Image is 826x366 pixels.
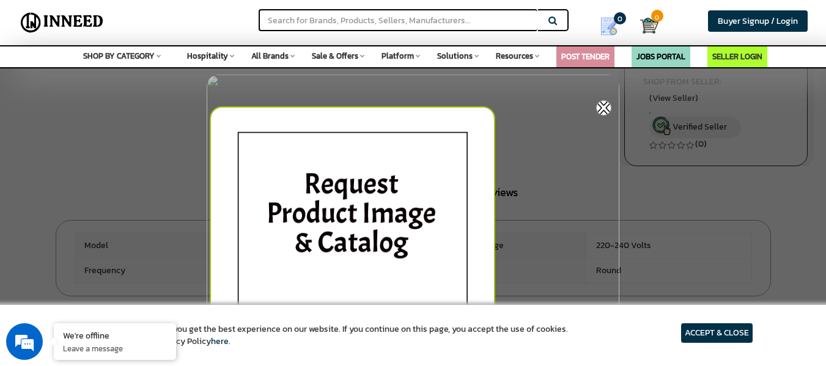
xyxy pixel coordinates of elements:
[596,100,611,115] img: inneed-close-icon.png
[83,50,155,62] span: SHOP BY CATEGORY
[561,51,610,62] a: POST TENDER
[201,6,230,35] div: Minimize live chat window
[63,343,167,354] p: Leave a message
[179,282,222,299] em: Submit
[21,73,51,80] img: logo_Zg8I0qSkbAqR2WFHt3p6CTuqpyXMFPubPcD2OT02zFN43Cy9FUNNG3NEPhM_Q1qe_.png
[96,226,155,235] em: Driven by SalesIQ
[17,7,108,38] img: Inneed.Market
[312,50,358,62] span: Sale & Offers
[640,12,648,39] a: Cart 0
[6,240,233,282] textarea: Type your message and click 'Submit'
[718,15,798,27] span: Buyer Signup / Login
[712,51,762,62] a: SELLER LOGIN
[26,107,213,230] span: We are offline. Please leave us a message.
[187,50,228,62] span: Hospitality
[681,323,753,343] article: ACCEPT & CLOSE
[211,335,229,348] a: here
[382,50,414,62] span: Platform
[586,12,640,40] a: my Quotes 0
[259,9,537,31] input: Search for Brands, Products, Sellers, Manufacturers...
[636,51,685,62] a: JOBS PORTAL
[496,50,533,62] span: Resources
[708,10,808,32] a: Buyer Signup / Login
[640,16,658,35] img: Cart
[651,10,663,22] span: 0
[437,50,473,62] span: Solutions
[614,12,626,24] span: 0
[251,50,289,62] span: All Brands
[63,329,167,341] div: We're offline
[84,227,93,234] img: salesiqlogo_leal7QplfZFryJ6FIlVepeu7OftD7mt8q6exU6-34PB8prfIgodN67KcxXM9Y7JQ_.png
[73,323,568,348] article: We use cookies to ensure you get the best experience on our website. If you continue on this page...
[64,68,205,84] div: Leave a message
[600,17,618,35] img: Show My Quotes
